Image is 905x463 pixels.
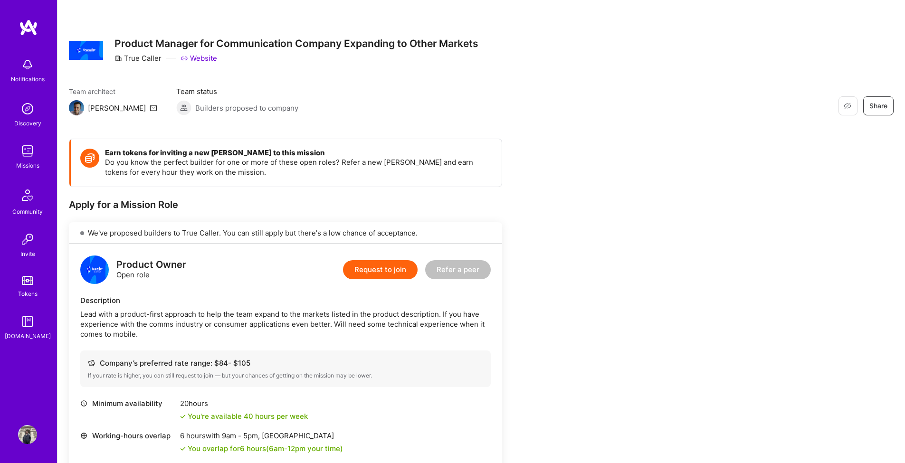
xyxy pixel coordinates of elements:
[16,184,39,207] img: Community
[80,398,175,408] div: Minimum availability
[114,38,478,49] h3: Product Manager for Communication Company Expanding to Other Markets
[180,414,186,419] i: icon Check
[18,142,37,161] img: teamwork
[116,260,186,270] div: Product Owner
[18,99,37,118] img: discovery
[195,103,298,113] span: Builders proposed to company
[863,96,894,115] button: Share
[20,249,35,259] div: Invite
[80,309,491,339] div: Lead with a product-first approach to help the team expand to the markets listed in the product d...
[88,103,146,113] div: [PERSON_NAME]
[180,411,308,421] div: You're available 40 hours per week
[176,86,298,96] span: Team status
[18,312,37,331] img: guide book
[19,19,38,36] img: logo
[69,222,502,244] div: We've proposed builders to True Caller. You can still apply but there's a low chance of acceptance.
[5,331,51,341] div: [DOMAIN_NAME]
[12,207,43,217] div: Community
[80,432,87,439] i: icon World
[18,55,37,74] img: bell
[343,260,418,279] button: Request to join
[180,398,308,408] div: 20 hours
[80,295,491,305] div: Description
[220,431,262,440] span: 9am - 5pm ,
[16,161,39,170] div: Missions
[150,104,157,112] i: icon Mail
[88,372,483,379] div: If your rate is higher, you can still request to join — but your chances of getting on the missio...
[18,425,37,444] img: User Avatar
[22,276,33,285] img: tokens
[180,431,343,441] div: 6 hours with [GEOGRAPHIC_DATA]
[18,289,38,299] div: Tokens
[80,255,109,284] img: logo
[69,198,502,211] div: Apply for a Mission Role
[114,53,162,63] div: True Caller
[425,260,491,279] button: Refer a peer
[16,425,39,444] a: User Avatar
[88,358,483,368] div: Company’s preferred rate range: $ 84 - $ 105
[18,230,37,249] img: Invite
[116,260,186,280] div: Open role
[181,53,217,63] a: Website
[80,400,87,407] i: icon Clock
[869,101,887,111] span: Share
[269,444,305,453] span: 6am - 12pm
[14,118,41,128] div: Discovery
[180,446,186,452] i: icon Check
[80,431,175,441] div: Working-hours overlap
[105,149,492,157] h4: Earn tokens for inviting a new [PERSON_NAME] to this mission
[844,102,851,110] i: icon EyeClosed
[176,100,191,115] img: Builders proposed to company
[114,55,122,62] i: icon CompanyGray
[188,444,343,454] div: You overlap for 6 hours ( your time)
[11,74,45,84] div: Notifications
[69,86,157,96] span: Team architect
[80,149,99,168] img: Token icon
[69,41,103,60] img: Company Logo
[105,157,492,177] p: Do you know the perfect builder for one or more of these open roles? Refer a new [PERSON_NAME] an...
[69,100,84,115] img: Team Architect
[88,359,95,367] i: icon Cash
